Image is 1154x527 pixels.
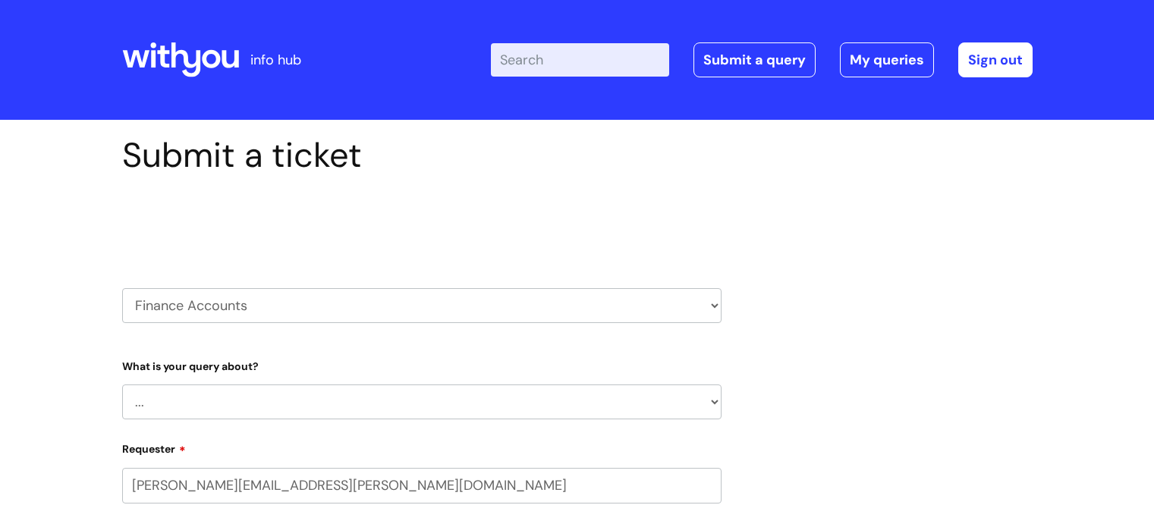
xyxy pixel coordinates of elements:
label: What is your query about? [122,357,722,373]
p: info hub [250,48,301,72]
h1: Submit a ticket [122,135,722,176]
label: Requester [122,438,722,456]
div: | - [491,42,1033,77]
h2: Select issue type [122,211,722,239]
a: Sign out [958,42,1033,77]
input: Search [491,43,669,77]
a: My queries [840,42,934,77]
a: Submit a query [693,42,816,77]
input: Email [122,468,722,503]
